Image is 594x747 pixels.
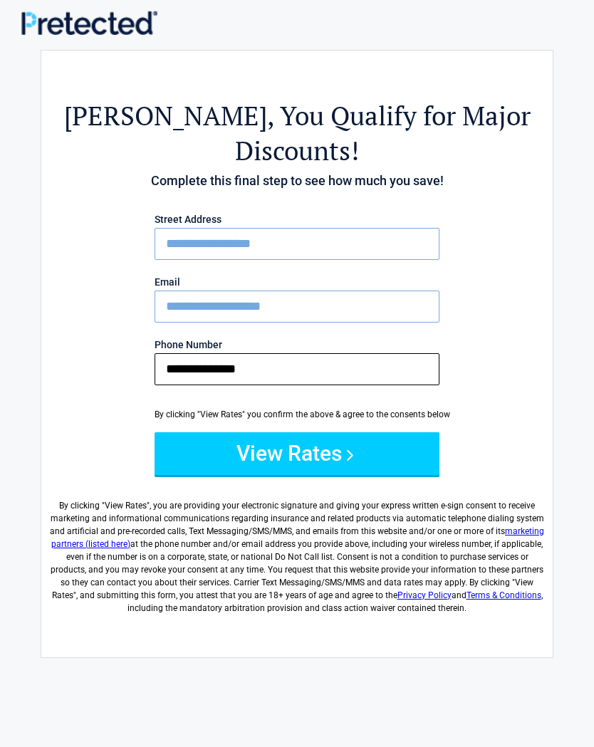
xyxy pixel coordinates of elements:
label: By clicking " ", you are providing your electronic signature and giving your express written e-si... [48,488,546,615]
a: marketing partners (listed here) [51,526,544,549]
label: Street Address [155,214,439,224]
h2: , You Qualify for Major Discounts! [48,98,546,168]
h4: Complete this final step to see how much you save! [48,172,546,190]
span: [PERSON_NAME] [64,98,267,133]
button: View Rates [155,432,439,475]
span: View Rates [105,501,147,511]
a: Terms & Conditions [467,590,541,600]
a: Privacy Policy [397,590,452,600]
div: By clicking "View Rates" you confirm the above & agree to the consents below [155,408,439,421]
label: Email [155,277,439,287]
img: Main Logo [21,11,157,36]
label: Phone Number [155,340,439,350]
